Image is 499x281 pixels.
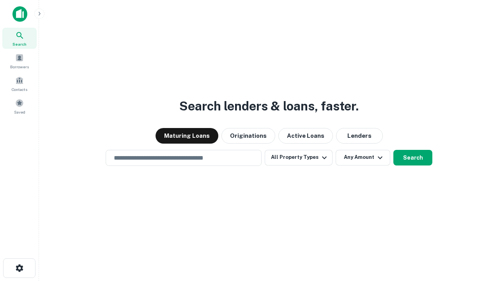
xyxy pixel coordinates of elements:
[12,41,27,47] span: Search
[2,96,37,117] a: Saved
[12,6,27,22] img: capitalize-icon.png
[278,128,333,144] button: Active Loans
[336,150,390,165] button: Any Amount
[12,86,27,92] span: Contacts
[460,219,499,256] iframe: Chat Widget
[221,128,275,144] button: Originations
[393,150,432,165] button: Search
[2,73,37,94] a: Contacts
[336,128,383,144] button: Lenders
[2,50,37,71] a: Borrowers
[156,128,218,144] button: Maturing Loans
[265,150,333,165] button: All Property Types
[179,97,359,116] h3: Search lenders & loans, faster.
[2,28,37,49] a: Search
[10,64,29,70] span: Borrowers
[14,109,25,115] span: Saved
